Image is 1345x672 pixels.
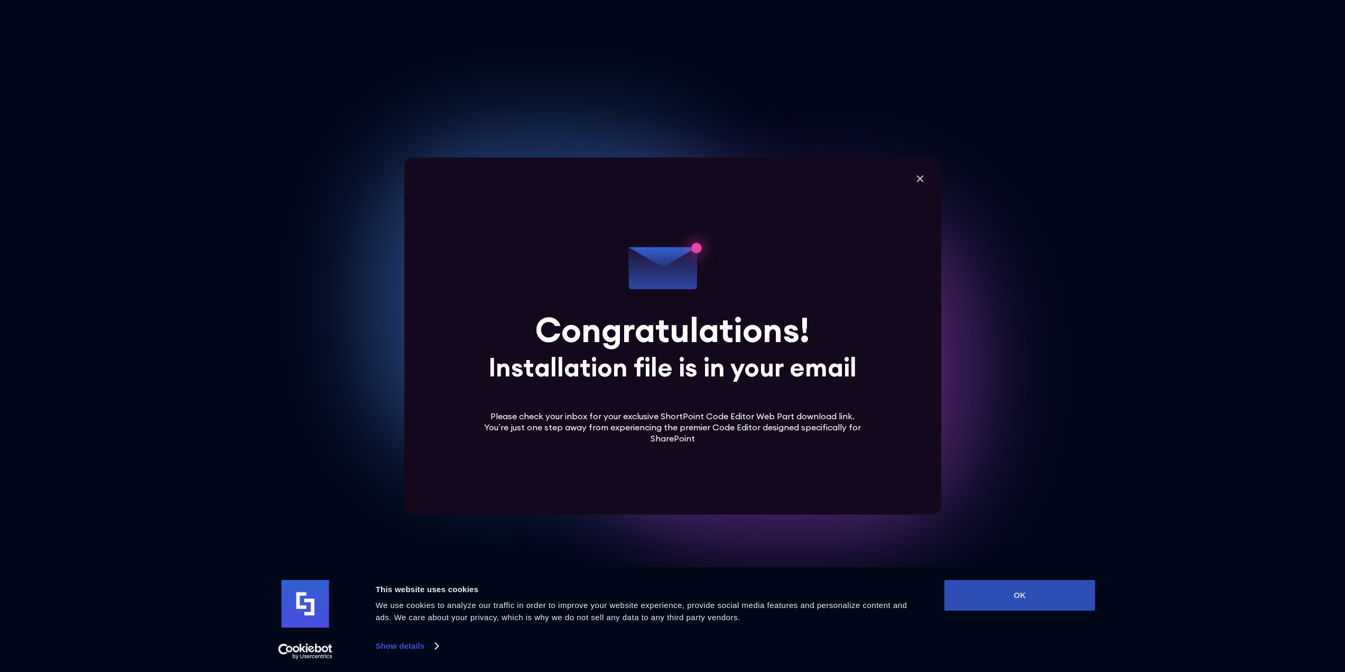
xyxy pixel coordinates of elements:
[535,313,810,347] div: Congratulations!
[376,638,438,654] a: Show details
[376,583,921,596] div: This website uses cookies
[259,643,351,659] a: Usercentrics Cookiebot - opens in a new window
[282,580,329,628] img: logo
[376,601,907,622] span: We use cookies to analyze our traffic in order to improve your website experience, provide social...
[488,355,857,380] div: Installation file is in your email
[480,411,865,444] div: Please check your inbox for your exclusive ShortPoint Code Editor Web Part download link. You’re ...
[944,580,1096,611] button: OK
